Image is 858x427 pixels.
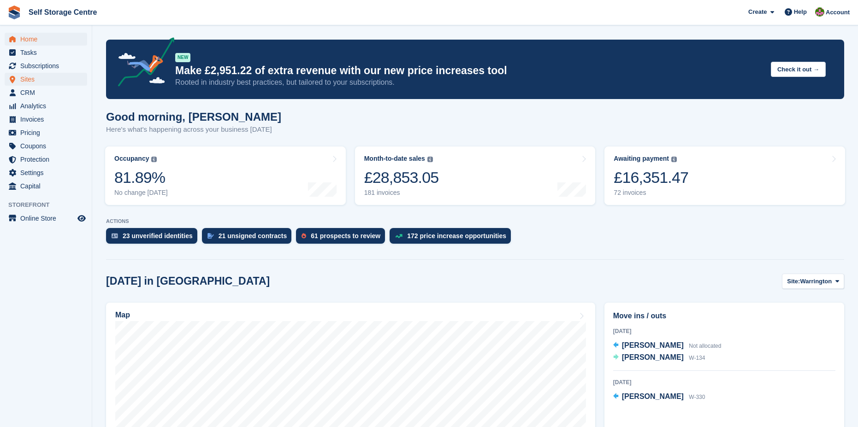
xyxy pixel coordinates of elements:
[105,146,346,205] a: Occupancy 81.89% No change [DATE]
[175,53,190,62] div: NEW
[390,228,515,248] a: 172 price increase opportunities
[771,62,826,77] button: Check it out →
[5,73,87,86] a: menu
[20,46,76,59] span: Tasks
[5,113,87,126] a: menu
[622,341,684,349] span: [PERSON_NAME]
[76,213,87,224] a: Preview store
[20,59,76,72] span: Subscriptions
[613,352,705,364] a: [PERSON_NAME] W-134
[175,77,763,88] p: Rooted in industry best practices, but tailored to your subscriptions.
[20,73,76,86] span: Sites
[815,7,824,17] img: Robert Fletcher
[355,146,596,205] a: Month-to-date sales £28,853.05 181 invoices
[782,274,844,289] button: Site: Warrington
[20,140,76,152] span: Coupons
[20,126,76,139] span: Pricing
[613,340,722,352] a: [PERSON_NAME] Not allocated
[106,228,202,248] a: 23 unverified identities
[427,157,433,162] img: icon-info-grey-7440780725fd019a000dd9b08b2336e03edf1995a4989e88bcd33f0948082b44.svg
[20,113,76,126] span: Invoices
[800,277,832,286] span: Warrington
[106,124,281,135] p: Here's what's happening across your business [DATE]
[8,200,92,210] span: Storefront
[671,157,677,162] img: icon-info-grey-7440780725fd019a000dd9b08b2336e03edf1995a4989e88bcd33f0948082b44.svg
[364,155,425,163] div: Month-to-date sales
[20,153,76,166] span: Protection
[106,218,844,224] p: ACTIONS
[20,99,76,112] span: Analytics
[364,168,439,187] div: £28,853.05
[622,392,684,400] span: [PERSON_NAME]
[114,189,168,197] div: No change [DATE]
[748,7,767,17] span: Create
[613,327,835,335] div: [DATE]
[296,228,390,248] a: 61 prospects to review
[5,166,87,179] a: menu
[604,146,845,205] a: Awaiting payment £16,351.47 72 invoices
[787,277,800,286] span: Site:
[123,232,193,240] div: 23 unverified identities
[689,355,705,361] span: W-134
[5,126,87,139] a: menu
[407,232,506,240] div: 172 price increase opportunities
[5,212,87,225] a: menu
[5,59,87,72] a: menu
[794,7,807,17] span: Help
[689,343,721,349] span: Not allocated
[5,153,87,166] a: menu
[151,157,157,162] img: icon-info-grey-7440780725fd019a000dd9b08b2336e03edf1995a4989e88bcd33f0948082b44.svg
[5,33,87,46] a: menu
[106,275,270,287] h2: [DATE] in [GEOGRAPHIC_DATA]
[114,155,149,163] div: Occupancy
[20,86,76,99] span: CRM
[364,189,439,197] div: 181 invoices
[112,233,118,239] img: verify_identity-adf6edd0f0f0b5bbfe63781bf79b02c33cf7c696d77639b501bdc392416b5a36.svg
[20,33,76,46] span: Home
[20,166,76,179] span: Settings
[613,378,835,386] div: [DATE]
[114,168,168,187] div: 81.89%
[311,232,380,240] div: 61 prospects to review
[614,155,669,163] div: Awaiting payment
[5,86,87,99] a: menu
[25,5,101,20] a: Self Storage Centre
[613,391,705,403] a: [PERSON_NAME] W-330
[826,8,850,17] span: Account
[175,64,763,77] p: Make £2,951.22 of extra revenue with our new price increases tool
[5,46,87,59] a: menu
[110,37,175,90] img: price-adjustments-announcement-icon-8257ccfd72463d97f412b2fc003d46551f7dbcb40ab6d574587a9cd5c0d94...
[613,310,835,322] h2: Move ins / outs
[614,168,688,187] div: £16,351.47
[207,233,214,239] img: contract_signature_icon-13c848040528278c33f63329250d36e43548de30e8caae1d1a13099fd9432cc5.svg
[115,311,130,319] h2: Map
[689,394,705,400] span: W-330
[5,99,87,112] a: menu
[302,233,306,239] img: prospect-51fa495bee0391a8d652442698ab0144808aea92771e9ea1ae160a38d050c398.svg
[7,6,21,19] img: stora-icon-8386f47178a22dfd0bd8f6a31ec36ba5ce8667c1dd55bd0f319d3a0aa187defe.svg
[5,180,87,193] a: menu
[20,180,76,193] span: Capital
[219,232,287,240] div: 21 unsigned contracts
[20,212,76,225] span: Online Store
[5,140,87,152] a: menu
[614,189,688,197] div: 72 invoices
[106,111,281,123] h1: Good morning, [PERSON_NAME]
[202,228,296,248] a: 21 unsigned contracts
[622,353,684,361] span: [PERSON_NAME]
[395,234,402,238] img: price_increase_opportunities-93ffe204e8149a01c8c9dc8f82e8f89637d9d84a8eef4429ea346261dce0b2c0.svg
